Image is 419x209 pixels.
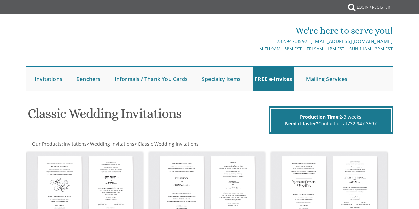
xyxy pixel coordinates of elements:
[285,120,318,127] span: Need it faster?
[347,120,377,127] a: 732.947.3597
[270,108,392,132] div: 2-3 weeks Contact us at
[90,141,134,147] span: Wedding Invitations
[138,141,199,147] span: Classic Wedding Invitations
[149,45,393,52] div: M-Th 9am - 5pm EST | Fri 9am - 1pm EST | Sun 11am - 3pm EST
[28,106,267,126] h1: Classic Wedding Invitations
[253,67,294,91] a: FREE e-Invites
[149,24,393,37] div: We're here to serve you!
[33,67,64,91] a: Invitations
[87,141,134,147] span: >
[149,37,393,45] div: |
[75,67,102,91] a: Benchers
[64,141,87,147] span: Invitations
[26,141,210,147] div: :
[304,67,349,91] a: Mailing Services
[300,114,340,120] span: Production Time:
[31,141,62,147] a: Our Products
[63,141,87,147] a: Invitations
[89,141,134,147] a: Wedding Invitations
[277,38,308,44] a: 732.947.3597
[310,38,393,44] a: [EMAIL_ADDRESS][DOMAIN_NAME]
[113,67,189,91] a: Informals / Thank You Cards
[137,141,199,147] a: Classic Wedding Invitations
[200,67,242,91] a: Specialty Items
[134,141,199,147] span: >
